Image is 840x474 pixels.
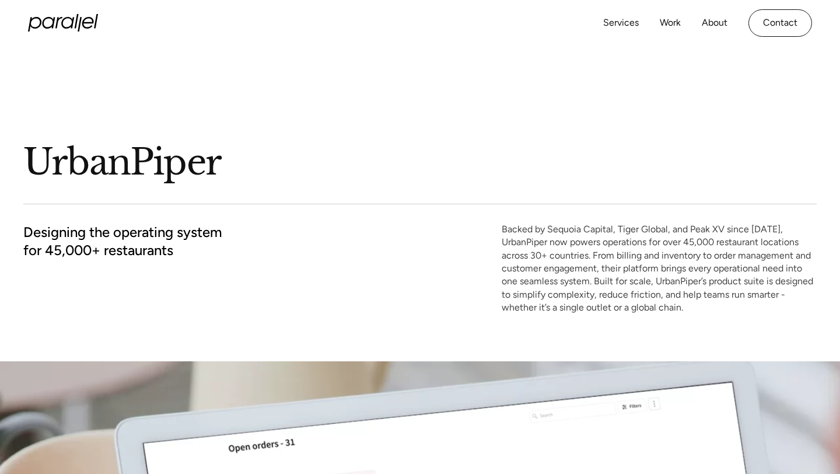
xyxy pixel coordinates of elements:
[603,15,639,32] a: Services
[702,15,727,32] a: About
[23,223,222,259] h2: Designing the operating system for 45,000+ restaurants
[502,223,817,315] p: Backed by Sequoia Capital, Tiger Global, and Peak XV since [DATE], UrbanPiper now powers operatio...
[660,15,681,32] a: Work
[23,140,490,185] h1: UrbanPiper
[748,9,812,37] a: Contact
